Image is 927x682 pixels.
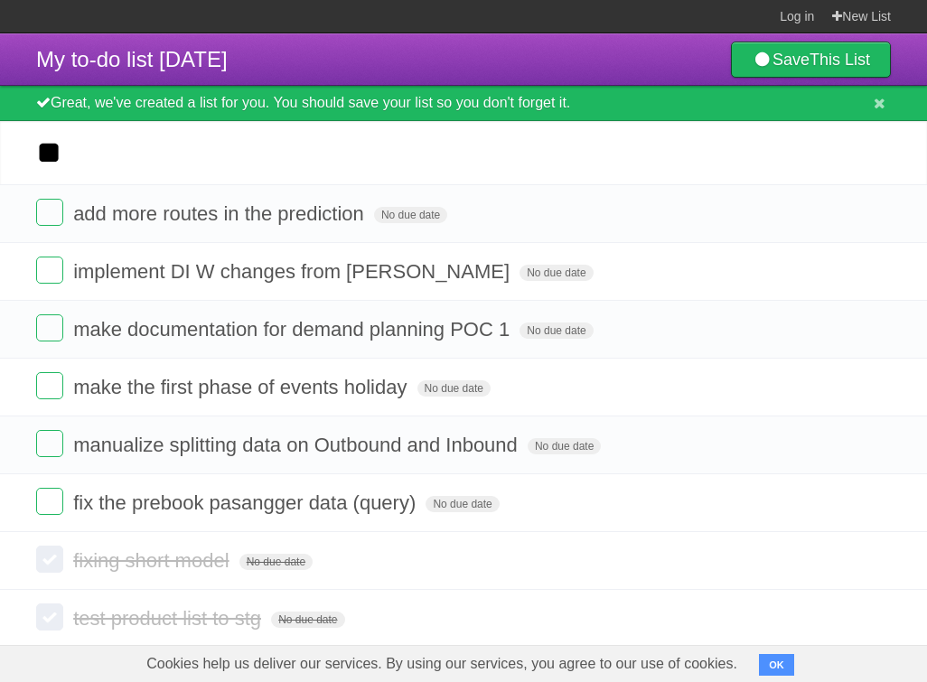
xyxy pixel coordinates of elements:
label: Star task [781,199,815,229]
label: Star task [781,257,815,286]
span: No due date [528,438,601,454]
a: SaveThis List [731,42,891,78]
label: Star task [781,488,815,518]
label: Done [36,430,63,457]
button: OK [759,654,794,676]
label: Done [36,488,63,515]
label: Done [36,314,63,341]
span: manualize splitting data on Outbound and Inbound [73,434,522,456]
span: fixing short model [73,549,233,572]
span: add more routes in the prediction [73,202,369,225]
span: No due date [239,554,313,570]
span: No due date [271,612,344,628]
label: Done [36,372,63,399]
b: This List [810,51,870,69]
label: Done [36,199,63,226]
label: Done [36,546,63,573]
label: Star task [781,314,815,344]
label: Done [36,257,63,284]
span: No due date [374,207,447,223]
span: My to-do list [DATE] [36,47,228,71]
span: No due date [520,265,593,281]
span: make documentation for demand planning POC 1 [73,318,514,341]
span: test product list to stg [73,607,266,630]
label: Done [36,603,63,631]
span: No due date [520,322,593,339]
span: implement DI W changes from [PERSON_NAME] [73,260,514,283]
span: fix the prebook pasangger data (query) [73,491,420,514]
span: No due date [426,496,499,512]
span: No due date [417,380,491,397]
label: Star task [781,372,815,402]
label: Star task [781,430,815,460]
span: Cookies help us deliver our services. By using our services, you agree to our use of cookies. [128,646,755,682]
span: make the first phase of events holiday [73,376,411,398]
